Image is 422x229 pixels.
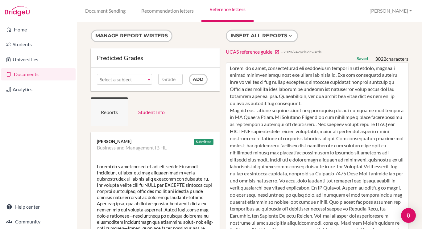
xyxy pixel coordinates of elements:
img: Bridge-U [5,6,30,16]
input: Add [189,74,208,85]
div: Saved [357,55,368,62]
a: Home [1,23,76,36]
span: Select a subject [100,74,144,85]
a: Student Info [128,97,175,126]
a: Reports [91,97,128,126]
span: UCAS reference guide [226,49,272,55]
div: [PERSON_NAME] [97,138,213,145]
div: Submitted [194,139,213,145]
li: Business and Management IB HL [97,145,167,151]
a: Community [1,215,76,228]
input: Grade [158,74,183,85]
button: Insert all reports [226,30,298,42]
span: − 2023/24 cycle onwards [281,49,321,55]
div: Predicted Grades [97,55,213,61]
button: Manage report writers [91,30,172,42]
a: Help center [1,201,76,213]
button: [PERSON_NAME] [367,5,415,17]
a: Documents [1,68,76,80]
a: UCAS reference guide [226,48,279,55]
a: Students [1,38,76,51]
div: characters [375,55,408,63]
div: Open Intercom Messenger [401,208,416,223]
a: Analytics [1,83,76,96]
a: Universities [1,53,76,66]
span: 3022 [375,56,386,62]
